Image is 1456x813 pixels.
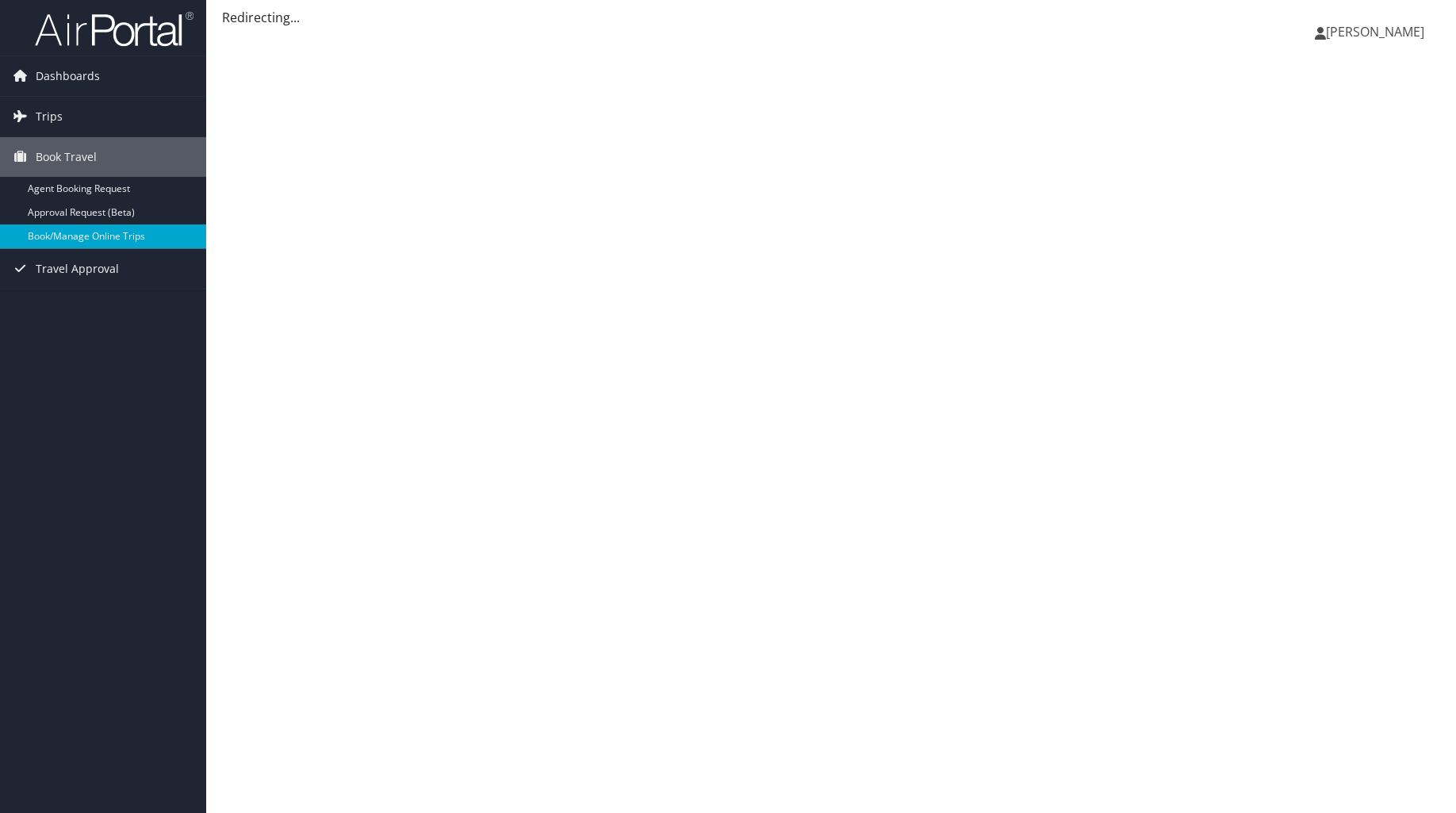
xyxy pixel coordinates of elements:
span: Trips [36,97,63,136]
span: Dashboards [36,56,100,96]
span: Book Travel [36,137,97,177]
span: [PERSON_NAME] [1326,23,1424,40]
div: Redirecting... [222,8,1440,27]
img: airportal-logo.png [35,10,193,48]
span: Travel Approval [36,249,119,289]
a: [PERSON_NAME] [1315,8,1440,56]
